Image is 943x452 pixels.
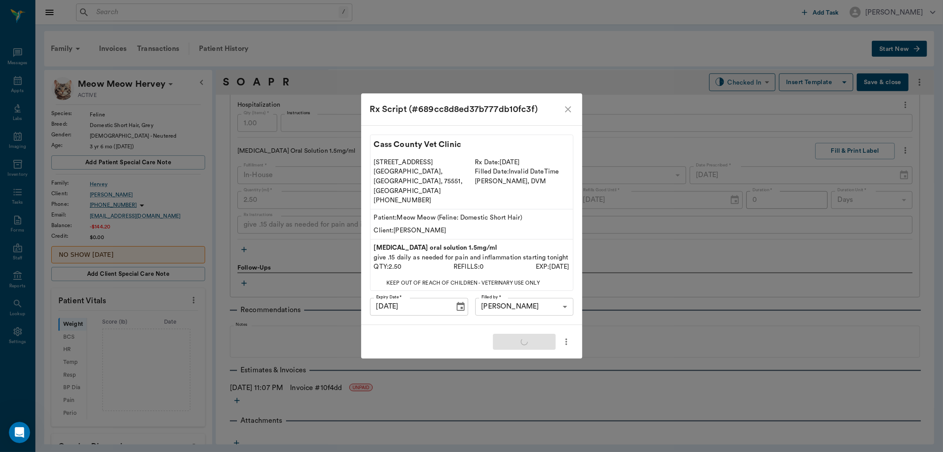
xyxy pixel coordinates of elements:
[374,213,569,223] p: Patient: Meow Meow (Feline: Domestic Short Hair)
[374,262,402,272] p: QTY: 2.50
[374,167,468,196] p: [GEOGRAPHIC_DATA], [GEOGRAPHIC_DATA], 75551, [GEOGRAPHIC_DATA]
[475,298,573,316] div: [PERSON_NAME]
[370,102,563,116] div: Rx Script (#689cc8d8ed37b777db10fc3f)
[475,167,569,177] p: Filled Date: Invalid DateTime
[452,298,470,316] button: Choose date, selected date is Aug 12, 2026
[481,294,501,300] label: Filled by *
[376,294,402,300] label: Expiry Date *
[559,334,573,349] button: more
[374,253,569,263] p: give .15 daily as needed for pain and inflammation starting tonight
[370,135,573,154] p: Cass County Vet Clinic
[475,158,569,167] p: Rx Date: [DATE]
[374,243,569,253] p: [MEDICAL_DATA] oral solution 1.5mg/ml
[536,262,569,272] p: EXP: [DATE]
[370,298,449,316] input: MM/DD/YYYY
[9,422,30,443] iframe: Intercom live chat
[374,226,569,236] p: Client: [PERSON_NAME]
[374,158,468,167] p: [STREET_ADDRESS]
[454,262,484,272] p: REFILLS: 0
[374,196,468,205] p: [PHONE_NUMBER]
[370,275,556,290] p: KEEP OUT OF REACH OF CHILDREN - VETERINARY USE ONLY
[563,104,573,115] button: close
[475,177,569,186] p: [PERSON_NAME] , DVM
